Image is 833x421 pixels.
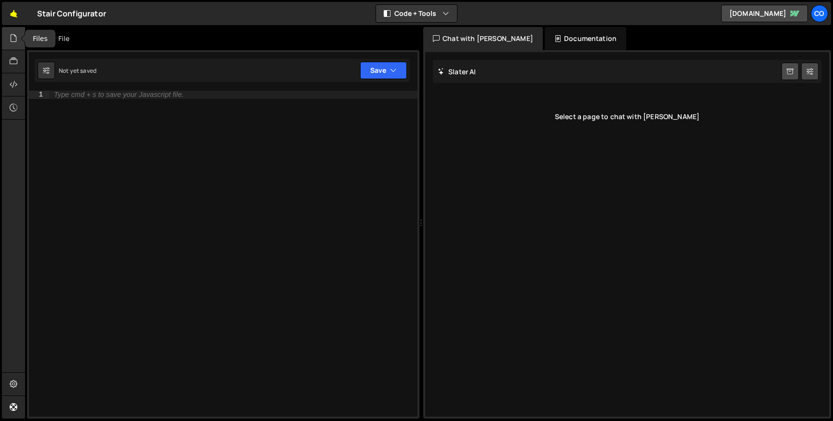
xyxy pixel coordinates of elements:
[423,27,543,50] div: Chat with [PERSON_NAME]
[545,27,626,50] div: Documentation
[433,97,821,136] div: Select a page to chat with [PERSON_NAME]
[811,5,828,22] a: Co
[376,5,457,22] button: Code + Tools
[2,2,26,25] a: 🤙
[721,5,808,22] a: [DOMAIN_NAME]
[25,30,55,48] div: Files
[37,8,106,19] div: Stair Configurator
[29,91,49,99] div: 1
[360,62,407,79] button: Save
[438,67,476,76] h2: Slater AI
[59,67,96,75] div: Not yet saved
[54,91,184,98] div: Type cmd + s to save your Javascript file.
